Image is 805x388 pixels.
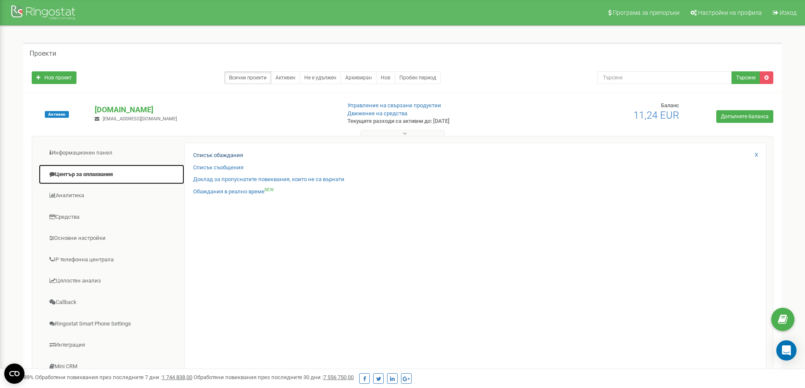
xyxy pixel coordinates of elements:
span: 11,24 EUR [633,109,679,121]
sup: NEW [265,187,274,192]
span: Обработени повиквания през последните 30 дни : [194,374,354,380]
a: Доклад за пропуснатите повиквания, които не са върнати [193,176,344,184]
a: Нов [376,71,395,84]
a: Допълнете баланса [716,110,773,123]
a: Център за оплаквания [38,164,185,185]
p: [DOMAIN_NAME] [95,104,333,115]
span: Настройки на профила [698,9,762,16]
a: Архивиран [341,71,377,84]
a: Списък обаждания [193,152,243,160]
button: Open CMP widget [4,364,25,384]
a: Аналитика [38,185,185,206]
button: Търсене [731,71,760,84]
div: Open Intercom Messenger [776,340,797,361]
a: Списък съобщения [193,164,243,172]
a: Активен [271,71,300,84]
a: Mini CRM [38,356,185,377]
a: Не е удължен [300,71,341,84]
a: Нов проект [32,71,76,84]
span: Изход [780,9,797,16]
span: Програма за препоръки [613,9,679,16]
a: Цялостен анализ [38,271,185,291]
a: Ringostat Smart Phone Settings [38,314,185,334]
span: Баланс [661,102,679,109]
p: Текущите разходи са активни до: [DATE] [347,117,523,125]
a: Средства [38,207,185,228]
a: Управление на свързани продуктии [347,102,441,109]
a: Движение на средства [347,110,407,117]
a: X [755,151,758,159]
span: [EMAIL_ADDRESS][DOMAIN_NAME] [103,116,177,122]
a: Интеграция [38,335,185,355]
u: 1 744 838,00 [162,374,192,380]
span: Обработени повиквания през последните 7 дни : [35,374,192,380]
a: Пробен период [395,71,441,84]
a: Обаждания в реално времеNEW [193,188,274,196]
input: Търсене [598,71,732,84]
a: Всички проекти [224,71,271,84]
a: IP телефонна централа [38,250,185,270]
span: Активен [45,111,69,118]
a: Информационен панел [38,143,185,163]
h5: Проекти [30,50,56,57]
u: 7 556 750,00 [323,374,354,380]
a: Основни настройки [38,228,185,249]
a: Callback [38,292,185,313]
